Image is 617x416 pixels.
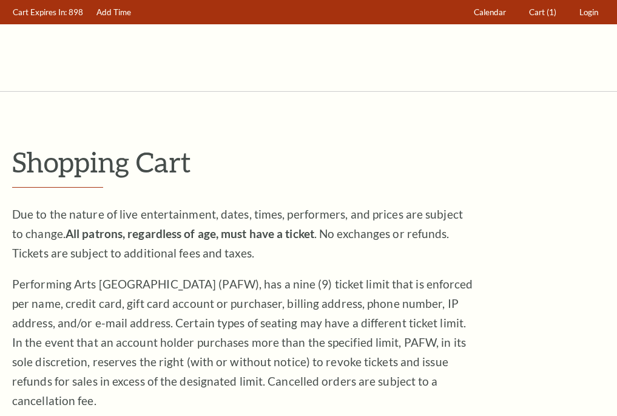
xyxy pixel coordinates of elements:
[574,1,604,24] a: Login
[69,7,83,17] span: 898
[91,1,137,24] a: Add Time
[474,7,506,17] span: Calendar
[13,7,67,17] span: Cart Expires In:
[468,1,512,24] a: Calendar
[66,227,314,240] strong: All patrons, regardless of age, must have a ticket
[12,146,605,177] p: Shopping Cart
[547,7,556,17] span: (1)
[529,7,545,17] span: Cart
[12,274,473,411] p: Performing Arts [GEOGRAPHIC_DATA] (PAFW), has a nine (9) ticket limit that is enforced per name, ...
[524,1,562,24] a: Cart (1)
[579,7,598,17] span: Login
[12,207,463,260] span: Due to the nature of live entertainment, dates, times, performers, and prices are subject to chan...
